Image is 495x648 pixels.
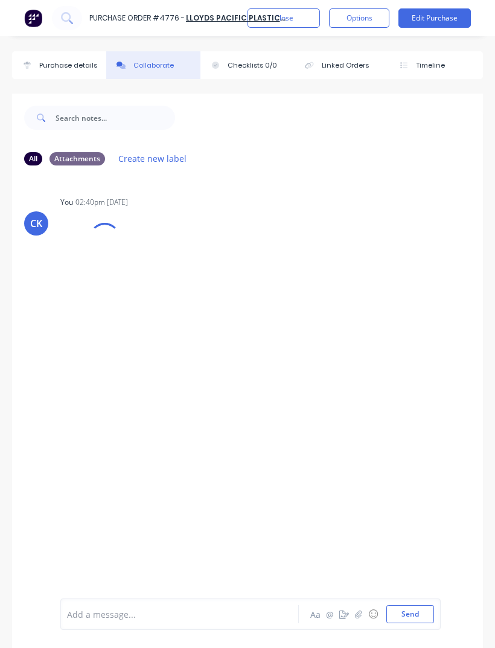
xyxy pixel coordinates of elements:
div: CK [30,216,42,231]
button: Linked Orders [295,51,389,79]
button: Close [247,8,320,28]
div: Collaborate [133,60,174,71]
button: @ [322,607,337,621]
div: Purchase Order #4776 - [89,13,185,24]
a: Lloyds Pacific Plastics Pty Ltd [186,13,317,23]
button: Collaborate [106,51,200,79]
div: You [60,197,73,208]
button: Options [329,8,389,28]
div: Timeline [416,60,445,71]
button: ☺ [366,607,380,621]
button: Edit Purchase [398,8,471,28]
div: Checklists 0/0 [228,60,277,71]
button: Purchase details [12,51,106,79]
button: Checklists 0/0 [200,51,295,79]
div: 02:40pm [DATE] [75,197,128,208]
div: Purchase details [39,60,97,71]
button: Timeline [389,51,483,79]
button: Aa [308,607,322,621]
div: All [24,152,42,165]
button: Create new label [112,150,193,167]
div: Linked Orders [322,60,369,71]
img: Factory [24,9,42,27]
button: Send [386,605,434,623]
input: Search notes... [56,106,175,130]
div: Attachments [49,152,105,165]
